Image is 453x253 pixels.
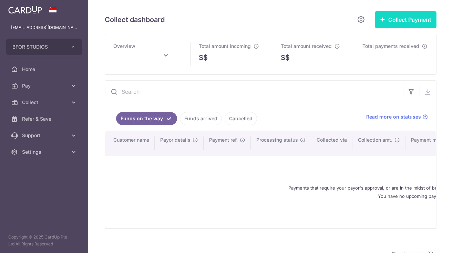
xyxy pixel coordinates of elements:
[22,99,68,106] span: Collect
[16,5,30,11] span: Help
[6,39,82,55] button: BFOR STUDIOS
[358,136,392,143] span: Collection amt.
[22,82,68,89] span: Pay
[22,132,68,139] span: Support
[105,14,165,25] h5: Collect dashboard
[12,43,63,50] span: BFOR STUDIOS
[22,115,68,122] span: Refer & Save
[8,6,42,14] img: CardUp
[199,43,251,49] span: Total amount incoming
[105,81,403,103] input: Search
[225,112,257,125] a: Cancelled
[311,131,352,156] th: Collected via
[209,136,238,143] span: Payment ref.
[180,112,222,125] a: Funds arrived
[22,66,68,73] span: Home
[256,136,298,143] span: Processing status
[199,52,208,63] span: S$
[366,113,421,120] span: Read more on statuses
[160,136,191,143] span: Payor details
[375,11,436,28] button: Collect Payment
[281,43,332,49] span: Total amount received
[281,52,290,63] span: S$
[22,149,68,155] span: Settings
[11,24,77,31] p: [EMAIL_ADDRESS][DOMAIN_NAME]
[362,43,419,49] span: Total payments received
[366,113,428,120] a: Read more on statuses
[105,131,155,156] th: Customer name
[113,43,135,49] span: Overview
[116,112,177,125] a: Funds on the way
